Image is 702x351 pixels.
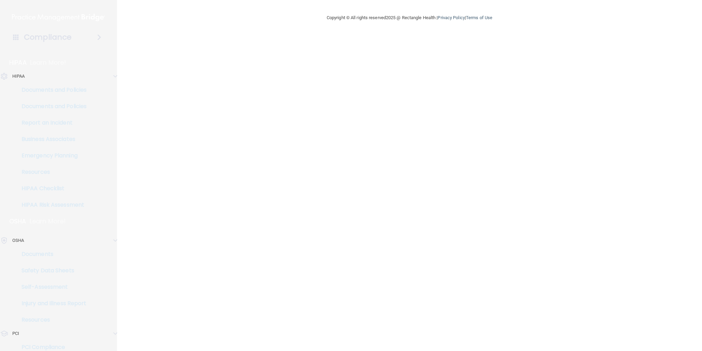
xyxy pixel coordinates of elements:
[4,344,98,351] p: PCI Compliance
[4,136,98,143] p: Business Associates
[24,32,71,42] h4: Compliance
[4,152,98,159] p: Emergency Planning
[4,119,98,126] p: Report an Incident
[4,185,98,192] p: HIPAA Checklist
[12,11,105,24] img: PMB logo
[9,217,26,225] p: OSHA
[466,15,492,20] a: Terms of Use
[30,58,66,67] p: Learn More!
[4,87,98,93] p: Documents and Policies
[4,316,98,323] p: Resources
[438,15,465,20] a: Privacy Policy
[4,169,98,175] p: Resources
[4,267,98,274] p: Safety Data Sheets
[285,7,534,29] div: Copyright © All rights reserved 2025 @ Rectangle Health | |
[9,58,27,67] p: HIPAA
[4,103,98,110] p: Documents and Policies
[12,236,24,245] p: OSHA
[4,201,98,208] p: HIPAA Risk Assessment
[4,300,98,307] p: Injury and Illness Report
[4,251,98,258] p: Documents
[12,329,19,338] p: PCI
[12,72,25,80] p: HIPAA
[4,284,98,290] p: Self-Assessment
[30,217,66,225] p: Learn More!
